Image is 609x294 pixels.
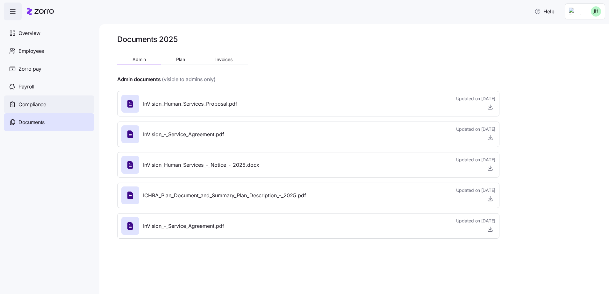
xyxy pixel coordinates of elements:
[18,47,44,55] span: Employees
[456,218,495,224] span: Updated on [DATE]
[4,113,94,131] a: Documents
[143,100,237,108] span: InVision_Human_Services_Proposal.pdf
[18,83,34,91] span: Payroll
[4,78,94,95] a: Payroll
[4,60,94,78] a: Zorro pay
[133,57,146,62] span: Admin
[4,42,94,60] a: Employees
[456,157,495,163] span: Updated on [DATE]
[143,130,224,138] span: InVision_-_Service_Agreement.pdf
[18,101,46,108] span: Compliance
[4,95,94,113] a: Compliance
[4,24,94,42] a: Overview
[18,29,40,37] span: Overview
[176,57,185,62] span: Plan
[456,95,495,102] span: Updated on [DATE]
[569,8,582,15] img: Employer logo
[456,126,495,132] span: Updated on [DATE]
[215,57,233,62] span: Invoices
[534,8,555,15] span: Help
[143,161,259,169] span: InVision_Human_Services_-_Notice_-_2025.docx
[143,192,306,199] span: ICHRA_Plan_Document_and_Summary_Plan_Description_-_2025.pdf
[162,75,215,83] span: (visible to admins only)
[18,118,45,126] span: Documents
[456,187,495,193] span: Updated on [DATE]
[591,6,601,17] img: 1825ce3275ace5e53e564ba0ab736d9c
[117,76,161,83] h4: Admin documents
[117,34,177,44] h1: Documents 2025
[143,222,224,230] span: InVision_-_Service_Agreement.pdf
[529,5,560,18] button: Help
[18,65,41,73] span: Zorro pay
